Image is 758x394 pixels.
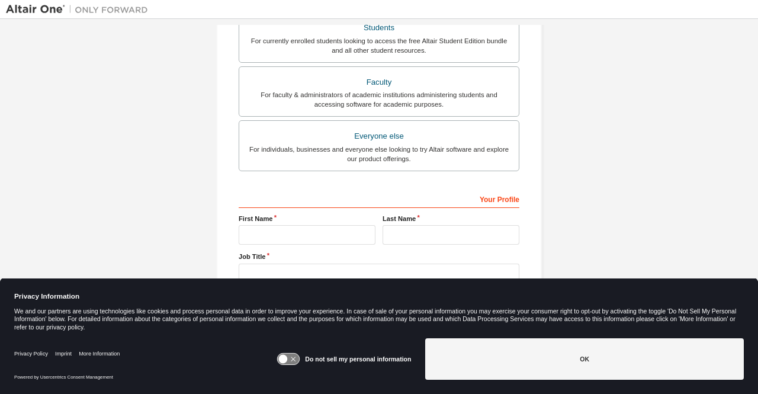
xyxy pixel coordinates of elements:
[246,90,512,109] div: For faculty & administrators of academic institutions administering students and accessing softwa...
[239,214,375,223] label: First Name
[246,74,512,91] div: Faculty
[6,4,154,15] img: Altair One
[239,252,519,261] label: Job Title
[246,36,512,55] div: For currently enrolled students looking to access the free Altair Student Edition bundle and all ...
[246,20,512,36] div: Students
[246,145,512,164] div: For individuals, businesses and everyone else looking to try Altair software and explore our prod...
[383,214,519,223] label: Last Name
[246,128,512,145] div: Everyone else
[239,189,519,208] div: Your Profile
